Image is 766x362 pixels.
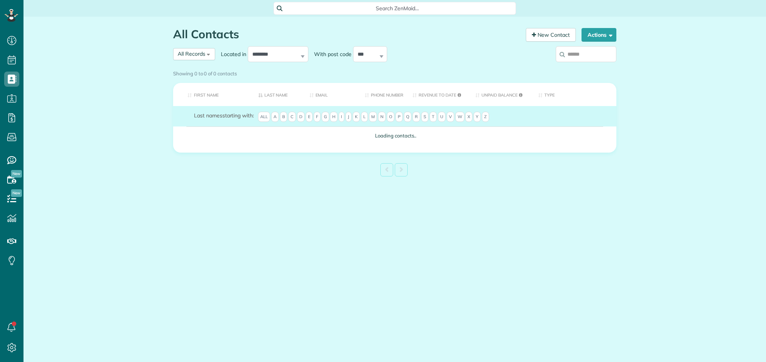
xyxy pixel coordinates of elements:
[173,126,616,145] td: Loading contacts..
[361,112,368,122] span: L
[11,189,22,197] span: New
[359,83,407,106] th: Phone number: activate to sort column ascending
[345,112,352,122] span: J
[582,28,616,42] button: Actions
[215,50,248,58] label: Located in
[353,112,360,122] span: K
[339,112,344,122] span: I
[421,112,428,122] span: S
[430,112,437,122] span: T
[306,112,313,122] span: E
[404,112,411,122] span: Q
[11,170,22,178] span: New
[322,112,329,122] span: G
[194,112,222,119] span: Last names
[308,50,353,58] label: With post code
[474,112,481,122] span: Y
[438,112,446,122] span: U
[413,112,420,122] span: R
[465,112,472,122] span: X
[526,28,576,42] a: New Contact
[288,112,296,122] span: C
[297,112,305,122] span: D
[178,50,205,57] span: All Records
[533,83,616,106] th: Type: activate to sort column ascending
[304,83,359,106] th: Email: activate to sort column ascending
[173,67,616,77] div: Showing 0 to 0 of 0 contacts
[173,28,520,41] h1: All Contacts
[387,112,394,122] span: O
[369,112,377,122] span: M
[173,83,253,106] th: First Name: activate to sort column ascending
[470,83,533,106] th: Unpaid Balance: activate to sort column ascending
[330,112,338,122] span: H
[378,112,386,122] span: N
[482,112,489,122] span: Z
[258,112,270,122] span: All
[253,83,304,106] th: Last Name: activate to sort column descending
[280,112,287,122] span: B
[447,112,454,122] span: V
[396,112,403,122] span: P
[455,112,464,122] span: W
[407,83,470,106] th: Revenue to Date: activate to sort column ascending
[314,112,320,122] span: F
[194,112,254,119] label: starting with:
[271,112,279,122] span: A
